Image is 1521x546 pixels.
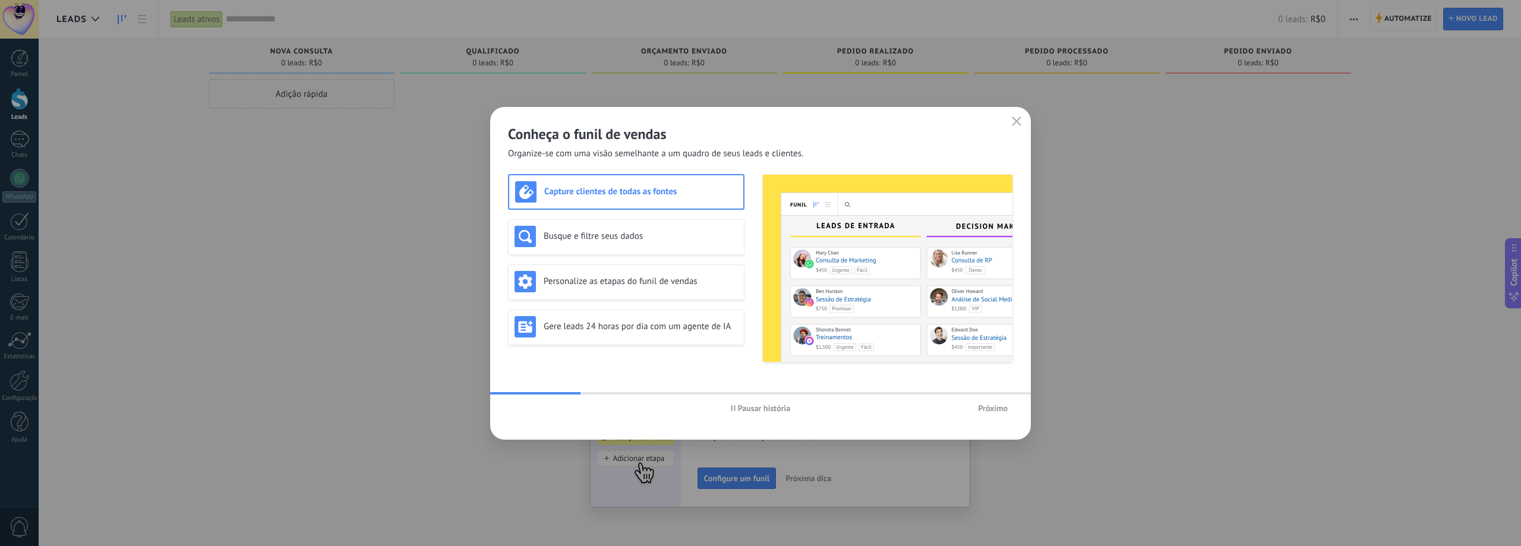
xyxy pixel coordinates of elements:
h2: Conheça o funil de vendas [508,125,1013,143]
span: Próximo [978,404,1008,412]
button: Próximo [973,399,1013,417]
h3: Gere leads 24 horas por dia com um agente de IA [544,321,738,332]
button: Pausar história [725,399,796,417]
h3: Capture clientes de todas as fontes [544,186,737,197]
span: Pausar história [738,404,791,412]
h3: Busque e filtre seus dados [544,231,738,242]
h3: Personalize as etapas do funil de vendas [544,276,738,287]
span: Organize-se com uma visão semelhante a um quadro de seus leads e clientes. [508,148,803,160]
